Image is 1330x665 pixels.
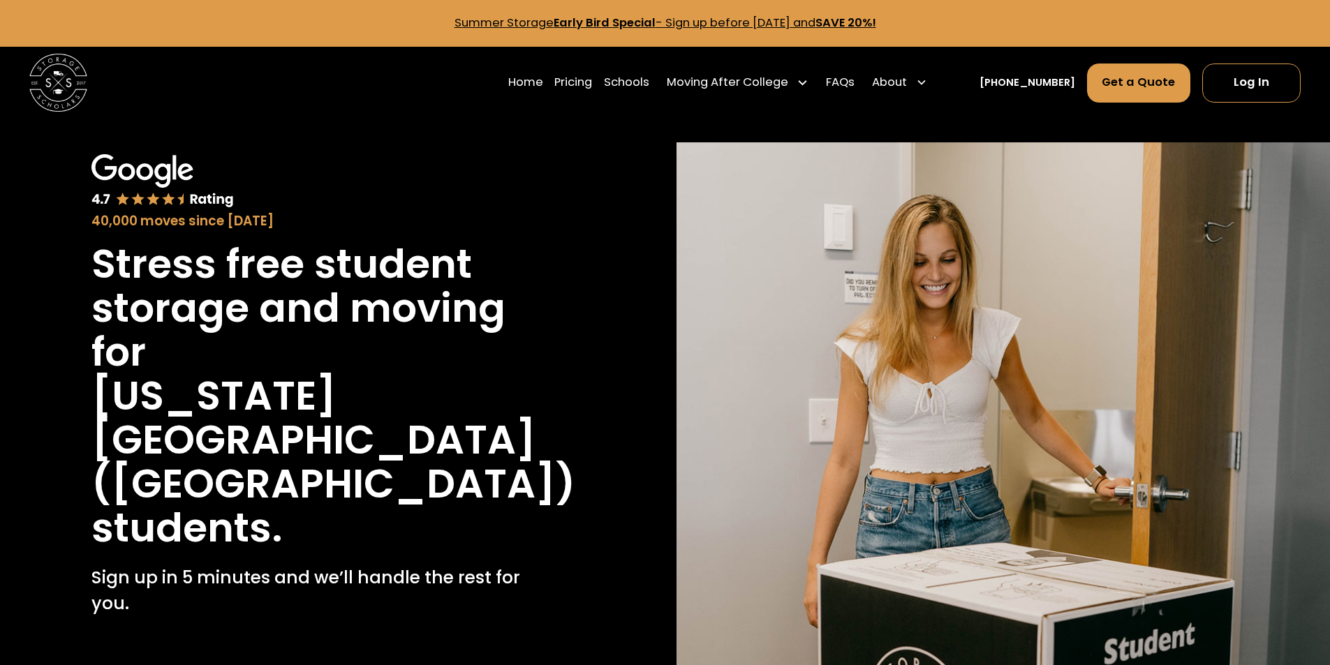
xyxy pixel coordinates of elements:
[91,242,562,374] h1: Stress free student storage and moving for
[91,506,283,550] h1: students.
[826,62,855,103] a: FAQs
[872,74,907,91] div: About
[1087,63,1191,103] a: Get a Quote
[815,15,876,31] strong: SAVE 20%!
[91,211,562,231] div: 40,000 moves since [DATE]
[554,15,656,31] strong: Early Bird Special
[91,565,562,617] p: Sign up in 5 minutes and we’ll handle the rest for you.
[980,75,1075,91] a: [PHONE_NUMBER]
[866,62,933,103] div: About
[455,15,876,31] a: Summer StorageEarly Bird Special- Sign up before [DATE] andSAVE 20%!
[1202,63,1301,103] a: Log In
[667,74,788,91] div: Moving After College
[661,62,815,103] div: Moving After College
[91,374,575,506] h1: [US_STATE][GEOGRAPHIC_DATA] ([GEOGRAPHIC_DATA])
[29,54,87,112] img: Storage Scholars main logo
[508,62,543,103] a: Home
[604,62,649,103] a: Schools
[91,154,234,209] img: Google 4.7 star rating
[554,62,592,103] a: Pricing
